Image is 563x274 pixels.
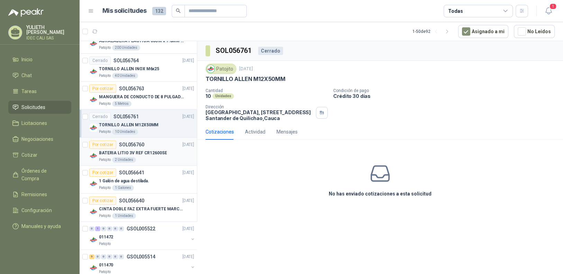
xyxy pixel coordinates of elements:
p: YULIETH [PERSON_NAME] [26,25,71,35]
p: SOL056764 [113,58,139,63]
p: Condición de pago [333,88,560,93]
img: Company Logo [89,236,98,244]
p: BATERIA LITIO 3V REF CR12600SE [99,150,167,156]
a: Inicio [8,53,71,66]
p: [DATE] [182,198,194,204]
div: 0 [89,226,94,231]
span: Remisiones [21,191,47,198]
div: Cerrado [89,112,111,121]
span: Chat [21,72,32,79]
p: [DATE] [239,66,253,72]
a: Por cotizarSOL056760[DATE] Company LogoBATERIA LITIO 3V REF CR12600SEPatojito2 Unidades [80,138,197,166]
p: 011470 [99,262,113,268]
div: 0 [113,254,118,259]
div: Cerrado [258,47,283,55]
img: Company Logo [89,180,98,188]
div: 1 Unidades [112,213,136,219]
div: 0 [119,254,124,259]
div: 0 [95,254,100,259]
p: Dirección [206,104,313,109]
p: [DATE] [182,141,194,148]
p: IDEC CALI SAS [26,36,71,40]
span: Manuales y ayuda [21,222,61,230]
h1: Mis solicitudes [102,6,147,16]
div: 5 Metros [112,101,131,107]
p: SOL056763 [119,86,144,91]
p: TORNILLO ALLEN M12X50MM [206,75,285,83]
div: Actividad [245,128,265,136]
a: Configuración [8,204,71,217]
p: Patojito [99,45,111,51]
a: Negociaciones [8,133,71,146]
p: SOL056761 [113,114,139,119]
span: Negociaciones [21,135,53,143]
div: 40 Unidades [112,73,138,79]
div: 1 - 50 de 92 [412,26,453,37]
div: Por cotizar [89,140,116,149]
h3: SOL056761 [216,45,253,56]
p: Patojito [99,129,111,135]
p: Patojito [99,157,111,163]
p: [DATE] [182,226,194,232]
p: [DATE] [182,113,194,120]
a: Manuales y ayuda [8,220,71,233]
img: Logo peakr [8,8,44,17]
p: GSOL005522 [127,226,155,231]
div: Mensajes [276,128,298,136]
div: Por cotizar [89,168,116,177]
span: Solicitudes [21,103,45,111]
div: 10 Unidades [112,129,138,135]
div: 1 [95,226,100,231]
a: Por cotizarSOL056763[DATE] Company LogoMANGUERA DE CONDUCTO DE 8 PULGADAS DE ALAMBRE DE ACERO PUP... [80,82,197,110]
p: 10 [206,93,211,99]
p: [GEOGRAPHIC_DATA], [STREET_ADDRESS] Santander de Quilichao , Cauca [206,109,313,121]
div: Unidades [212,93,234,99]
p: Patojito [99,185,111,191]
a: Chat [8,69,71,82]
p: SOL056640 [119,198,144,203]
a: CerradoSOL056764[DATE] Company LogoTORNILLO ALLEN INOX M6x25Patojito40 Unidades [80,54,197,82]
a: Solicitudes [8,101,71,114]
p: CINTA DOBLE FAZ EXTRA FUERTE MARCA:3M [99,206,185,212]
h3: No has enviado cotizaciones a esta solicitud [329,190,432,198]
span: search [176,8,181,13]
img: Company Logo [89,39,98,48]
div: Cerrado [89,56,111,65]
img: Company Logo [89,67,98,76]
button: No Leídos [514,25,555,38]
p: Patojito [99,241,111,247]
p: 1 Galón de agua destilada. [99,178,149,184]
p: TORNILLO ALLEN M12X50MM [99,122,158,128]
div: 0 [101,254,106,259]
span: Inicio [21,56,33,63]
span: Cotizar [21,151,37,159]
p: MANGUERA DE CONDUCTO DE 8 PULGADAS DE ALAMBRE DE ACERO PU [99,94,185,100]
img: Company Logo [89,124,98,132]
img: Company Logo [89,152,98,160]
a: Por cotizarSOL056641[DATE] Company Logo1 Galón de agua destilada.Patojito1 Galones [80,166,197,194]
div: 0 [107,226,112,231]
div: 2 Unidades [112,157,136,163]
a: Cotizar [8,148,71,162]
div: 1 Galones [112,185,134,191]
div: 200 Unidades [112,45,140,51]
div: Cotizaciones [206,128,234,136]
a: Licitaciones [8,117,71,130]
p: Crédito 30 días [333,93,560,99]
p: Patojito [99,101,111,107]
span: Tareas [21,88,37,95]
span: 1 [549,3,557,10]
p: 011472 [99,234,113,240]
div: 5 [89,254,94,259]
div: Patojito [206,64,236,74]
p: [DATE] [182,254,194,260]
a: Órdenes de Compra [8,164,71,185]
p: Patojito [99,213,111,219]
span: 132 [152,7,166,15]
p: [DATE] [182,57,194,64]
a: CerradoSOL056761[DATE] Company LogoTORNILLO ALLEN M12X50MMPatojito10 Unidades [80,110,197,138]
div: Todas [448,7,463,15]
img: Company Logo [89,208,98,216]
div: Por cotizar [89,84,116,93]
p: Cantidad [206,88,328,93]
